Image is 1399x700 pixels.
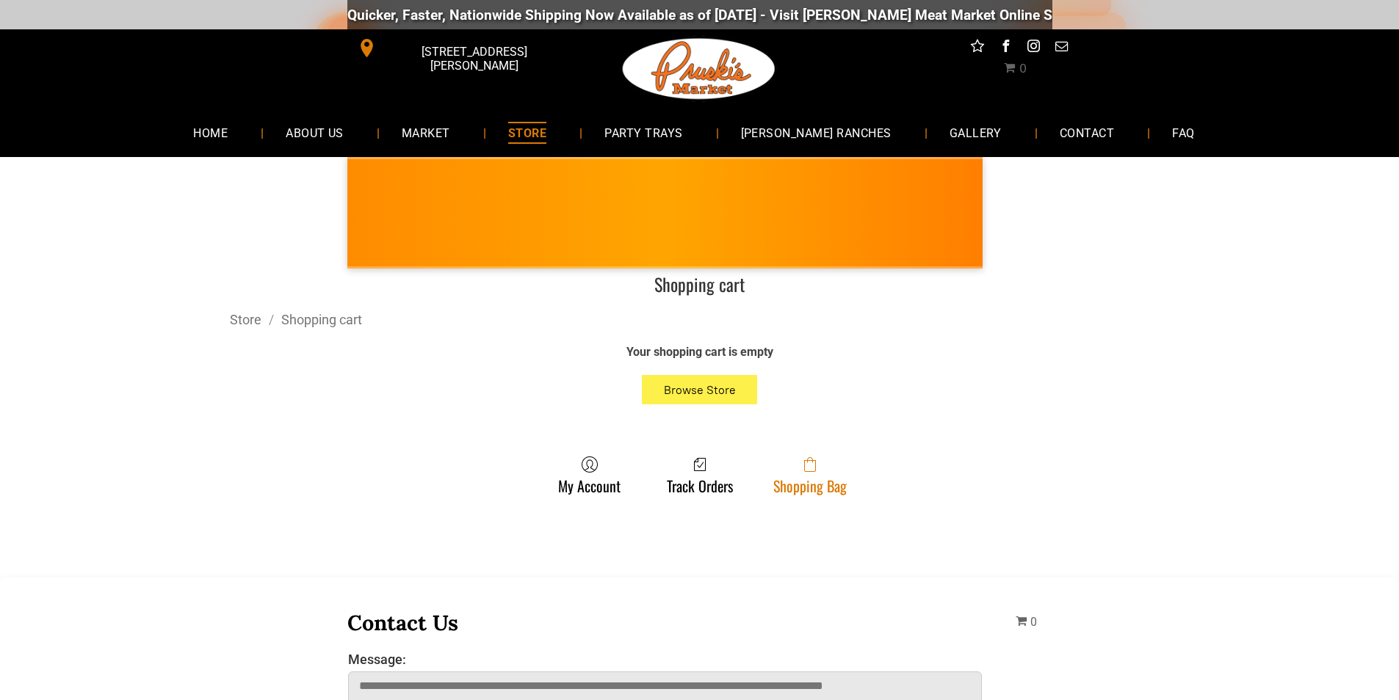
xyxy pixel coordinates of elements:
a: Shopping cart [281,312,362,327]
a: GALLERY [928,113,1024,152]
a: Shopping Bag [766,456,854,495]
h3: Contact Us [347,609,983,636]
span: 0 [1030,615,1037,629]
a: MARKET [380,113,472,152]
label: Message: [348,652,983,667]
a: My Account [551,456,628,495]
span: [STREET_ADDRESS][PERSON_NAME] [379,37,568,80]
button: Browse Store [642,375,758,404]
span: Browse Store [664,383,736,397]
a: Social network [968,37,987,59]
div: Breadcrumbs [230,310,1170,329]
a: CONTACT [1038,113,1136,152]
a: [STREET_ADDRESS][PERSON_NAME] [347,37,572,59]
img: Pruski-s+Market+HQ+Logo2-1920w.png [620,29,778,109]
a: email [1052,37,1071,59]
a: ABOUT US [264,113,366,152]
a: Store [230,312,261,327]
span: / [261,312,281,327]
a: STORE [486,113,568,152]
span: 0 [1019,62,1027,76]
a: [PERSON_NAME] RANCHES [719,113,914,152]
a: FAQ [1150,113,1216,152]
div: Quicker, Faster, Nationwide Shipping Now Available as of [DATE] - Visit [PERSON_NAME] Meat Market... [347,7,1237,23]
a: PARTY TRAYS [582,113,704,152]
a: instagram [1024,37,1043,59]
h1: Shopping cart [230,273,1170,296]
a: HOME [171,113,250,152]
div: Your shopping cart is empty [435,344,964,360]
a: facebook [996,37,1015,59]
a: Track Orders [659,456,740,495]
